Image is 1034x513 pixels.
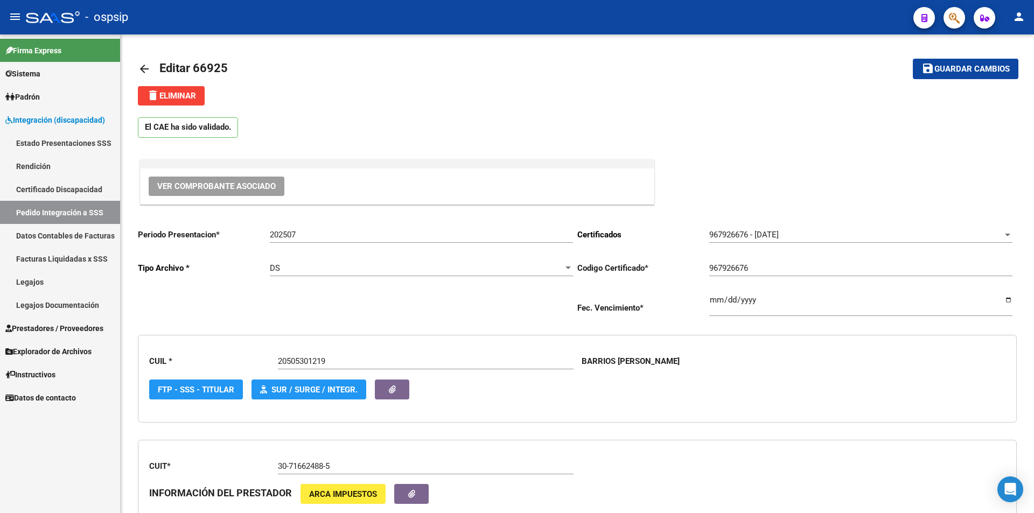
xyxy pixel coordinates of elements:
[709,230,779,240] span: 967926676 - [DATE]
[157,181,276,191] span: Ver Comprobante Asociado
[577,262,709,274] p: Codigo Certificado
[270,263,280,273] span: DS
[5,45,61,57] span: Firma Express
[5,91,40,103] span: Padrón
[85,5,128,29] span: - ospsip
[5,369,55,381] span: Instructivos
[149,355,278,367] p: CUIL *
[582,355,680,367] p: BARRIOS [PERSON_NAME]
[9,10,22,23] mat-icon: menu
[5,68,40,80] span: Sistema
[5,114,105,126] span: Integración (discapacidad)
[5,322,103,334] span: Prestadores / Proveedores
[309,489,377,499] span: ARCA Impuestos
[913,59,1018,79] button: Guardar cambios
[138,262,270,274] p: Tipo Archivo *
[159,61,228,75] span: Editar 66925
[5,392,76,404] span: Datos de contacto
[149,177,284,196] button: Ver Comprobante Asociado
[149,486,292,501] h3: INFORMACIÓN DEL PRESTADOR
[997,476,1023,502] div: Open Intercom Messenger
[577,302,709,314] p: Fec. Vencimiento
[158,385,234,395] span: FTP - SSS - Titular
[271,385,358,395] span: SUR / SURGE / INTEGR.
[138,229,270,241] p: Periodo Presentacion
[146,89,159,102] mat-icon: delete
[146,91,196,101] span: Eliminar
[138,86,205,106] button: Eliminar
[5,346,92,357] span: Explorador de Archivos
[1012,10,1025,23] mat-icon: person
[577,229,709,241] p: Certificados
[138,117,238,138] p: El CAE ha sido validado.
[921,62,934,75] mat-icon: save
[251,380,366,399] button: SUR / SURGE / INTEGR.
[301,484,386,504] button: ARCA Impuestos
[138,62,151,75] mat-icon: arrow_back
[934,65,1010,74] span: Guardar cambios
[149,460,278,472] p: CUIT
[149,380,243,399] button: FTP - SSS - Titular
